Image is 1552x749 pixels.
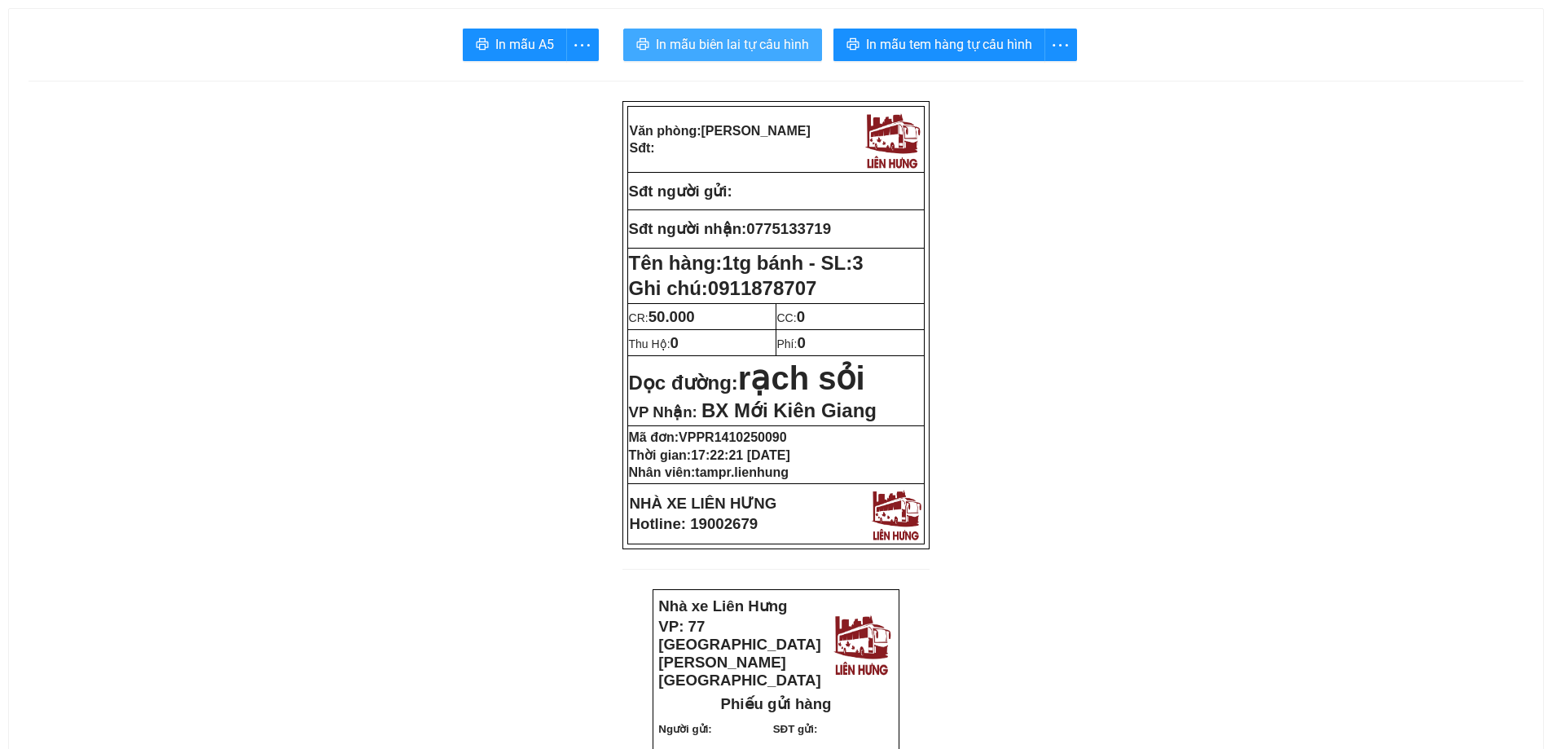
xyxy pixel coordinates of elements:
span: more [1045,35,1076,55]
span: VPPR1410250090 [679,430,787,444]
strong: Nhân viên: [629,465,789,479]
button: printerIn mẫu A5 [463,29,567,61]
img: logo [868,486,924,542]
span: rạch sỏi [738,360,865,396]
strong: Hotline: 19002679 [630,515,758,532]
span: more [567,35,598,55]
span: 50.000 [648,308,695,325]
strong: Người gửi: [658,723,711,735]
button: printerIn mẫu biên lai tự cấu hình [623,29,822,61]
strong: Phiếu gửi hàng [721,695,832,712]
span: BX Mới Kiên Giang [701,399,877,421]
img: logo [829,610,894,677]
strong: Dọc đường: [629,372,865,394]
span: In mẫu biên lai tự cấu hình [656,34,809,55]
span: 17:22:21 [DATE] [691,448,790,462]
strong: Sđt người nhận: [629,220,747,237]
button: more [1044,29,1077,61]
span: In mẫu A5 [495,34,554,55]
span: 0775133719 [746,220,831,237]
button: printerIn mẫu tem hàng tự cấu hình [833,29,1045,61]
span: tampr.lienhung [695,465,789,479]
span: 0911878707 [708,277,816,299]
span: CR: [629,311,695,324]
strong: Tên hàng: [629,252,864,274]
span: printer [846,37,860,53]
strong: Nhà xe Liên Hưng [658,597,787,615]
span: [PERSON_NAME] [701,124,811,138]
span: In mẫu tem hàng tự cấu hình [866,34,1032,55]
span: CC: [777,311,806,324]
span: printer [476,37,489,53]
span: Thu Hộ: [629,337,679,350]
span: VP Nhận: [629,403,697,421]
img: logo [861,108,923,170]
strong: Thời gian: [629,448,790,462]
strong: SĐT gửi: [773,723,818,735]
button: more [566,29,599,61]
span: 3 [852,252,863,274]
strong: Sđt: [630,141,655,155]
span: Ghi chú: [629,277,817,299]
span: 0 [797,308,805,325]
strong: Sđt người gửi: [629,183,732,200]
span: 1tg bánh - SL: [722,252,863,274]
strong: Mã đơn: [629,430,787,444]
span: Phí: [777,337,806,350]
strong: Văn phòng: [630,124,811,138]
span: 0 [670,334,679,351]
strong: VP: 77 [GEOGRAPHIC_DATA][PERSON_NAME][GEOGRAPHIC_DATA] [658,618,820,689]
span: printer [636,37,649,53]
strong: NHÀ XE LIÊN HƯNG [630,495,777,512]
span: 0 [797,334,805,351]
